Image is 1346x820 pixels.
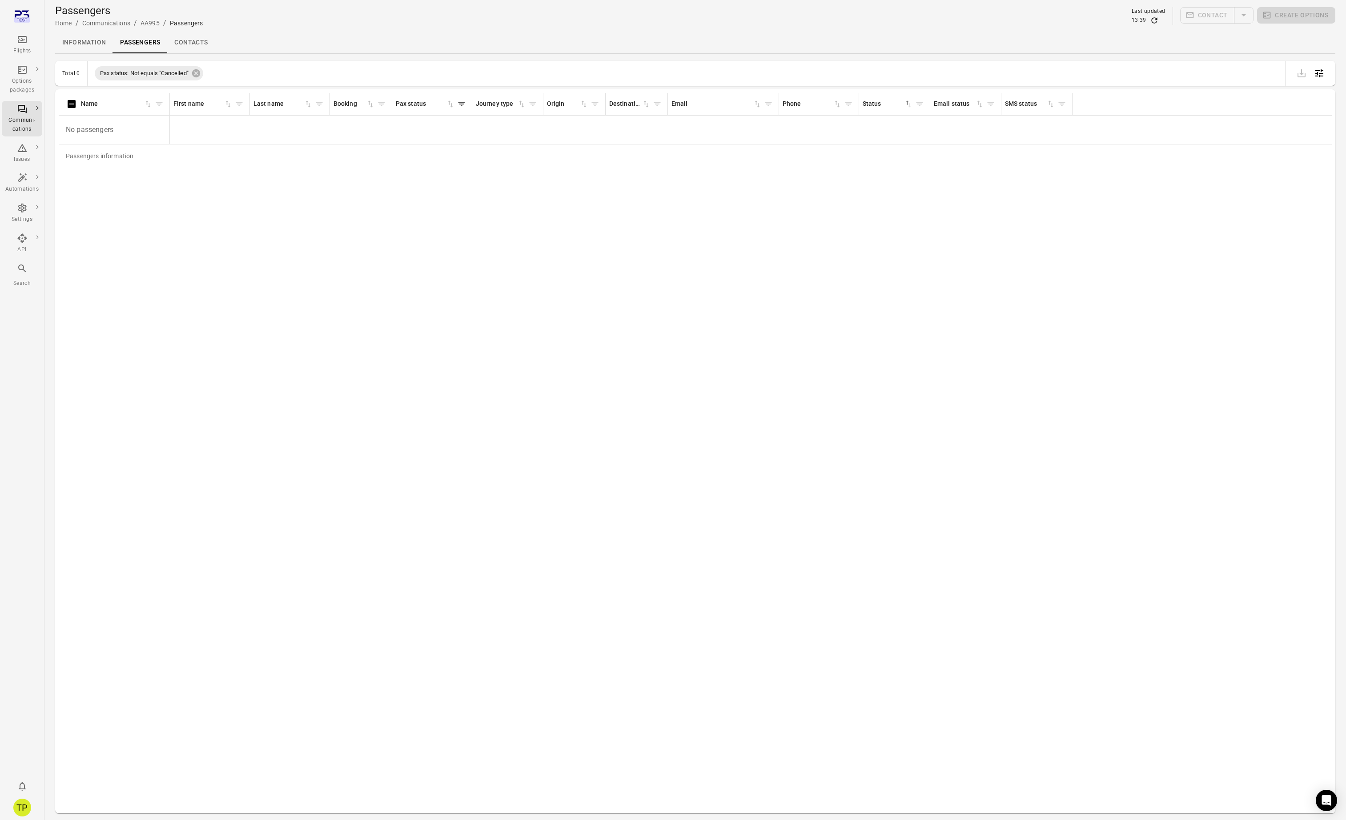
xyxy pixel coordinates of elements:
[233,97,246,111] button: Filter by first name
[167,32,215,53] a: Contacts
[396,99,446,109] div: Pax status
[82,20,130,27] a: Communications
[5,279,39,288] div: Search
[783,99,842,109] span: Phone
[1055,97,1069,111] button: Filter by SMS status
[163,18,166,28] li: /
[173,99,224,109] div: First name
[476,99,526,109] div: Sort by Journey type in ascending order
[984,97,997,111] button: Filter by email status
[609,99,651,109] span: Destination
[934,99,984,109] span: Email status
[375,97,388,111] button: Filter by booking
[333,99,375,109] div: Sort by booking in ascending order
[55,32,113,53] a: Information
[651,97,664,111] button: Filter by destination
[2,260,42,290] button: Search
[863,99,913,109] span: Status
[134,18,137,28] li: /
[934,99,984,109] div: Sort by email status in ascending order
[842,97,855,111] button: Filter by phone
[2,230,42,257] a: API
[1005,99,1046,109] div: SMS status
[81,99,144,109] div: Name
[863,99,913,109] div: Sort by status in descending order
[141,20,160,27] a: AA995
[55,4,203,18] h1: Passengers
[476,99,526,109] span: Journey type
[55,18,203,28] nav: Breadcrumbs
[333,99,375,109] span: Booking
[2,101,42,136] a: Communi-cations
[1180,7,1254,25] span: Please make a selection to create communications
[5,245,39,254] div: API
[1310,64,1328,82] button: Open table configuration
[333,99,366,109] div: Booking
[913,97,926,111] button: Filter by status
[170,19,203,28] div: Passengers
[253,99,313,109] div: Sort by last name in ascending order
[863,99,904,109] div: Status
[526,97,539,111] span: Filter by Journey type
[5,77,39,95] div: Options packages
[10,795,35,820] button: Tómas Páll Máté
[671,99,762,109] div: Sort by email in ascending order
[5,215,39,224] div: Settings
[95,66,203,80] div: Pax status: Not equals "Cancelled"
[13,777,31,795] button: Notifications
[547,99,588,109] div: Sort by origin in ascending order
[5,155,39,164] div: Issues
[153,97,166,111] span: Filter by name
[55,20,72,27] a: Home
[59,144,141,168] div: Passengers information
[95,69,194,78] span: Pax status: Not equals "Cancelled"
[762,97,775,111] span: Filter by email
[2,32,42,58] a: Flights
[173,99,233,109] div: Sort by first name in ascending order
[113,32,167,53] a: Passengers
[934,99,975,109] div: Email status
[1005,99,1055,109] div: Sort by SMS status in ascending order
[2,140,42,167] a: Issues
[1293,68,1310,77] span: Please make a selection to export
[81,99,153,109] span: Name
[476,99,517,109] div: Journey type
[2,170,42,196] a: Automations
[2,200,42,227] a: Settings
[2,62,42,97] a: Options packages
[1257,7,1335,25] span: Please make a selection to create an option package
[55,32,1335,53] div: Local navigation
[783,99,833,109] div: Phone
[81,99,153,109] div: Sort by name in ascending order
[253,99,304,109] div: Last name
[5,185,39,194] div: Automations
[547,99,579,109] div: Origin
[609,99,651,109] div: Sort by destination in ascending order
[1180,7,1254,24] div: Split button
[671,99,753,109] div: Email
[588,97,602,111] button: Filter by origin
[313,97,326,111] button: Filter by last name
[547,99,588,109] span: Origin
[1316,790,1337,811] div: Open Intercom Messenger
[1150,16,1159,25] button: Refresh data
[76,18,79,28] li: /
[609,99,642,109] div: Destination
[455,97,468,111] button: Filter by pax status
[1005,99,1055,109] span: SMS status
[396,99,455,109] span: Pax status
[62,117,166,142] p: No passengers
[13,799,31,816] div: TP
[173,99,233,109] span: First name
[5,47,39,56] div: Flights
[396,99,455,109] div: Sort by pax status in ascending order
